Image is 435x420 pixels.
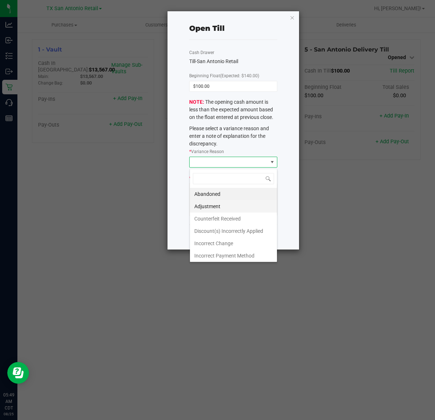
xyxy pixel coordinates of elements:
[190,237,277,250] li: Incorrect Change
[190,200,277,213] li: Adjustment
[189,58,277,65] div: Till-San Antonio Retail
[190,250,277,262] li: Incorrect Payment Method
[190,188,277,200] li: Abandoned
[189,125,277,148] p: Please select a variance reason and enter a note of explanation for the discrepancy.
[189,73,259,78] span: Beginning Float
[189,148,224,155] label: Variance Reason
[190,213,277,225] li: Counterfeit Received
[189,23,225,34] div: Open Till
[190,225,277,237] li: Discount(s) Incorrectly Applied
[189,99,277,148] span: The opening cash amount is less than the expected amount based on the float entered at previous c...
[220,73,259,78] span: (Expected: $140.00)
[189,49,214,56] label: Cash Drawer
[7,362,29,384] iframe: Resource center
